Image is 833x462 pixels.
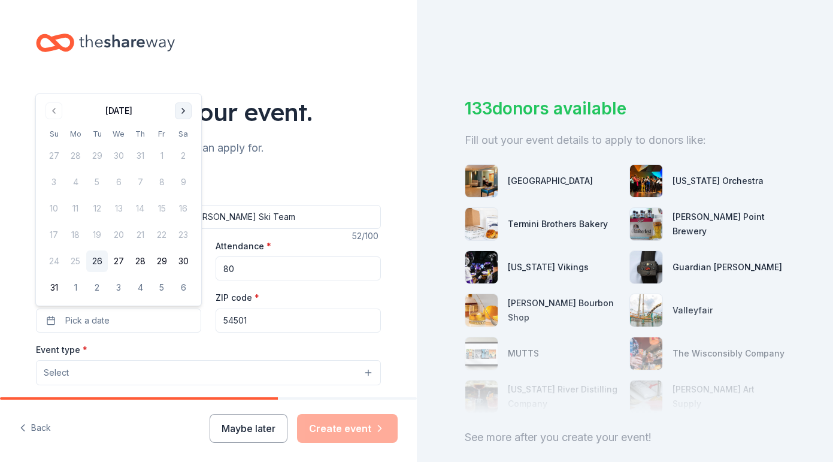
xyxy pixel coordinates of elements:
label: Event type [36,344,87,356]
button: 2 [86,277,108,298]
label: ZIP code [216,292,259,304]
div: Termini Brothers Bakery [508,217,608,231]
button: 5 [151,277,172,298]
label: Attendance [216,240,271,252]
div: [PERSON_NAME] Point Brewery [673,210,785,238]
button: 28 [129,250,151,272]
button: 4 [129,277,151,298]
span: Pick a date [65,313,110,328]
input: 20 [216,256,381,280]
button: Select [36,360,381,385]
input: 12345 (U.S. only) [216,309,381,333]
button: Go to next month [175,102,192,119]
div: Fill out your event details to apply to donors like: [465,131,786,150]
th: Saturday [172,128,194,140]
div: See more after you create your event! [465,428,786,447]
span: Select [44,366,69,380]
button: Pick a date [36,309,201,333]
button: 3 [108,277,129,298]
th: Wednesday [108,128,129,140]
div: Guardian [PERSON_NAME] [673,260,782,274]
div: 133 donors available [465,96,786,121]
div: [DATE] [105,104,132,118]
img: photo for Stevens Point Brewery [630,208,662,240]
div: [GEOGRAPHIC_DATA] [508,174,593,188]
img: photo for Termini Brothers Bakery [465,208,498,240]
div: We'll find in-kind donations you can apply for. [36,138,381,158]
button: 1 [65,277,86,298]
th: Monday [65,128,86,140]
button: 31 [43,277,65,298]
button: 30 [172,250,194,272]
div: [US_STATE] Orchestra [673,174,764,188]
th: Sunday [43,128,65,140]
button: Back [19,416,51,441]
button: Go to previous month [46,102,62,119]
button: 26 [86,250,108,272]
input: Spring Fundraiser [36,205,381,229]
button: 29 [151,250,172,272]
div: [US_STATE] Vikings [508,260,589,274]
th: Friday [151,128,172,140]
button: Maybe later [210,414,287,443]
img: photo for Guardian Angel Device [630,251,662,283]
button: 6 [172,277,194,298]
th: Tuesday [86,128,108,140]
img: photo for Minnesota Vikings [465,251,498,283]
div: 52 /100 [352,229,381,243]
th: Thursday [129,128,151,140]
button: 27 [108,250,129,272]
img: photo for The Edgewater Hotel [465,165,498,197]
div: Tell us about your event. [36,95,381,129]
img: photo for Minnesota Orchestra [630,165,662,197]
